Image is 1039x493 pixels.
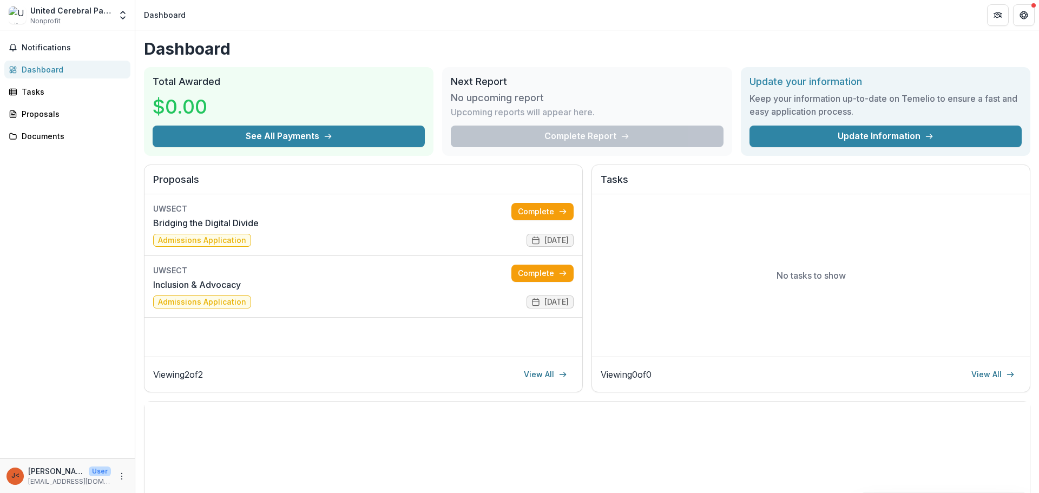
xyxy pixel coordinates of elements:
p: Viewing 2 of 2 [153,368,203,381]
a: Complete [511,203,574,220]
h2: Proposals [153,174,574,194]
p: [EMAIL_ADDRESS][DOMAIN_NAME] [28,477,111,487]
h2: Tasks [601,174,1021,194]
p: Upcoming reports will appear here. [451,106,595,119]
h1: Dashboard [144,39,1030,58]
h3: No upcoming report [451,92,544,104]
div: Documents [22,130,122,142]
h3: Keep your information up-to-date on Temelio to ensure a fast and easy application process. [749,92,1022,118]
a: Documents [4,127,130,145]
a: Complete [511,265,574,282]
div: Dashboard [144,9,186,21]
p: Viewing 0 of 0 [601,368,652,381]
button: Partners [987,4,1009,26]
a: View All [965,366,1021,383]
p: No tasks to show [777,269,846,282]
nav: breadcrumb [140,7,190,23]
a: Bridging the Digital Divide [153,216,259,229]
h2: Next Report [451,76,723,88]
div: Proposals [22,108,122,120]
button: More [115,470,128,483]
button: See All Payments [153,126,425,147]
a: Tasks [4,83,130,101]
div: Tasks [22,86,122,97]
div: Dashboard [22,64,122,75]
a: Update Information [749,126,1022,147]
p: User [89,466,111,476]
h2: Total Awarded [153,76,425,88]
a: Inclusion & Advocacy [153,278,241,291]
p: [PERSON_NAME] <[EMAIL_ADDRESS][DOMAIN_NAME]> <[EMAIL_ADDRESS][DOMAIN_NAME]> [28,465,84,477]
button: Open entity switcher [115,4,130,26]
span: Nonprofit [30,16,61,26]
a: Proposals [4,105,130,123]
span: Notifications [22,43,126,52]
a: View All [517,366,574,383]
h3: $0.00 [153,92,234,121]
a: Dashboard [4,61,130,78]
h2: Update your information [749,76,1022,88]
button: Notifications [4,39,130,56]
img: United Cerebral Palsy Association of Eastern Connecticut Inc. [9,6,26,24]
div: United Cerebral Palsy Association of Eastern [US_STATE] Inc. [30,5,111,16]
div: Joanna Marrero <grants@ucpect.org> <grants@ucpect.org> [11,472,19,479]
button: Get Help [1013,4,1035,26]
